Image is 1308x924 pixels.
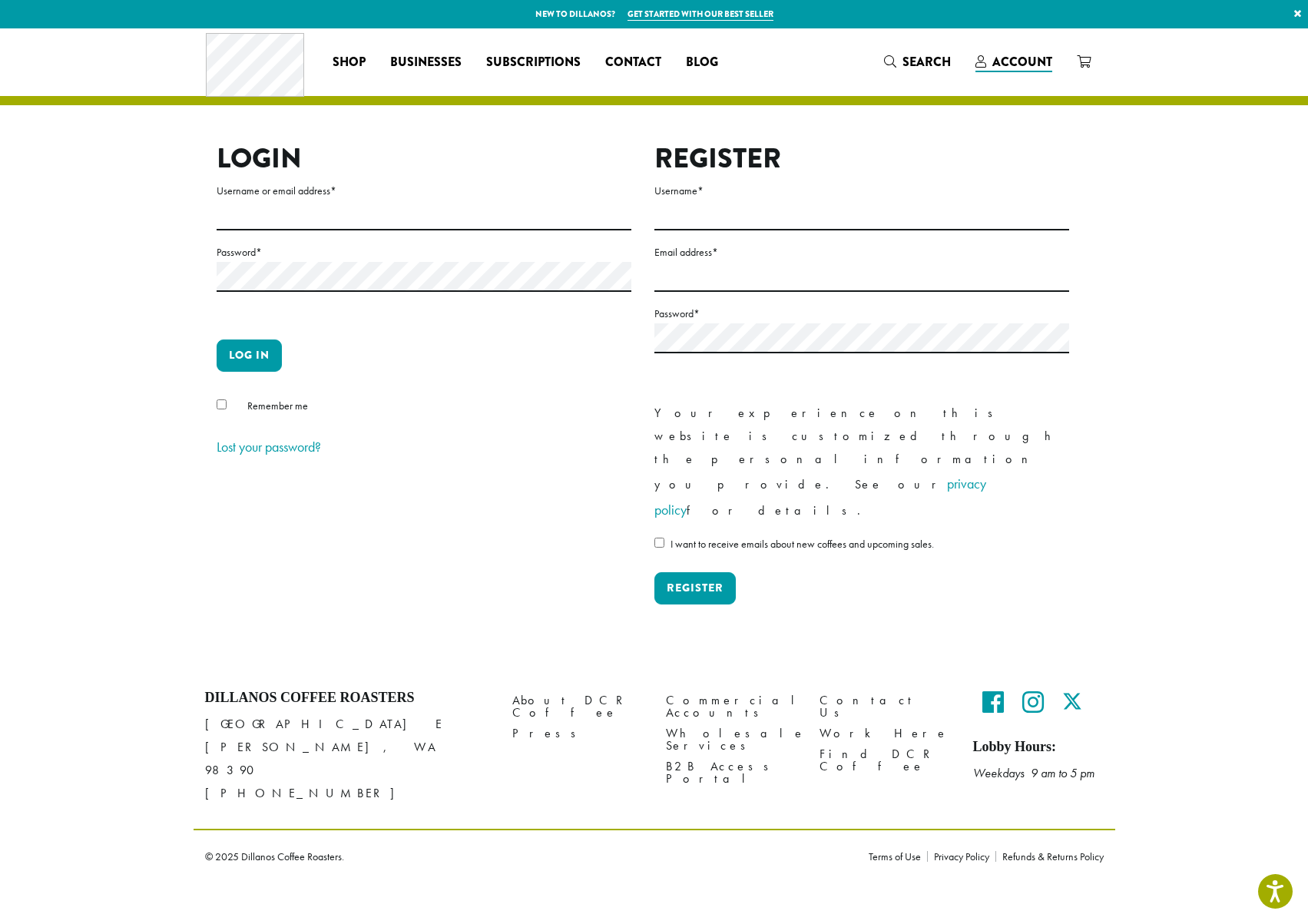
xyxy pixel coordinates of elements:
a: Terms of Use [869,851,927,862]
label: Password [654,304,1069,323]
a: Get started with our best seller [628,8,773,21]
input: I want to receive emails about new coffees and upcoming sales. [654,538,664,548]
h4: Dillanos Coffee Roasters [205,690,489,707]
label: Password [217,243,631,262]
p: [GEOGRAPHIC_DATA] E [PERSON_NAME], WA 98390 [PHONE_NUMBER] [205,713,489,805]
a: Refunds & Returns Policy [995,851,1104,862]
a: Press [512,724,643,744]
a: Search [872,49,963,75]
a: Commercial Accounts [666,690,796,723]
a: Privacy Policy [927,851,995,862]
span: Businesses [390,53,462,72]
span: Remember me [247,399,308,412]
button: Log in [217,339,282,372]
button: Register [654,572,736,604]
em: Weekdays 9 am to 5 pm [973,765,1094,781]
span: Contact [605,53,661,72]
a: Lost your password? [217,438,321,455]
h2: Login [217,142,631,175]
label: Email address [654,243,1069,262]
a: About DCR Coffee [512,690,643,723]
span: Shop [333,53,366,72]
p: Your experience on this website is customized through the personal information you provide. See o... [654,402,1069,523]
p: © 2025 Dillanos Coffee Roasters. [205,851,846,862]
span: I want to receive emails about new coffees and upcoming sales. [671,537,934,551]
a: Contact Us [820,690,950,723]
span: Blog [686,53,718,72]
a: privacy policy [654,475,986,518]
label: Username [654,181,1069,200]
span: Subscriptions [486,53,581,72]
a: Wholesale Services [666,724,796,757]
label: Username or email address [217,181,631,200]
a: Find DCR Coffee [820,744,950,777]
span: Search [902,53,951,71]
a: B2B Access Portal [666,757,796,790]
a: Work Here [820,724,950,744]
h5: Lobby Hours: [973,739,1104,756]
span: Account [992,53,1052,71]
a: Shop [320,50,378,75]
h2: Register [654,142,1069,175]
